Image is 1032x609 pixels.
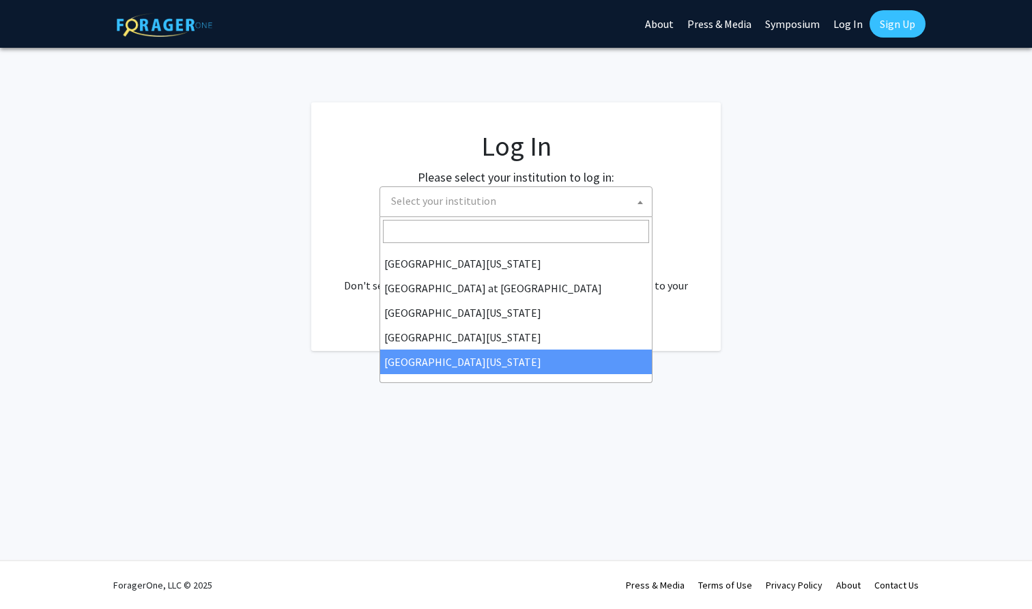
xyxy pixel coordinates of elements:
[380,325,652,350] li: [GEOGRAPHIC_DATA][US_STATE]
[379,186,653,217] span: Select your institution
[391,194,496,208] span: Select your institution
[380,251,652,276] li: [GEOGRAPHIC_DATA][US_STATE]
[626,579,685,591] a: Press & Media
[874,579,919,591] a: Contact Us
[113,561,212,609] div: ForagerOne, LLC © 2025
[380,374,652,399] li: [PERSON_NAME][GEOGRAPHIC_DATA]
[117,13,212,37] img: ForagerOne Logo
[380,350,652,374] li: [GEOGRAPHIC_DATA][US_STATE]
[386,187,652,215] span: Select your institution
[383,220,649,243] input: Search
[836,579,861,591] a: About
[380,276,652,300] li: [GEOGRAPHIC_DATA] at [GEOGRAPHIC_DATA]
[870,10,926,38] a: Sign Up
[339,244,693,310] div: No account? . Don't see your institution? about bringing ForagerOne to your institution.
[339,130,693,162] h1: Log In
[766,579,822,591] a: Privacy Policy
[698,579,752,591] a: Terms of Use
[380,300,652,325] li: [GEOGRAPHIC_DATA][US_STATE]
[418,168,614,186] label: Please select your institution to log in:
[10,548,58,599] iframe: Chat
